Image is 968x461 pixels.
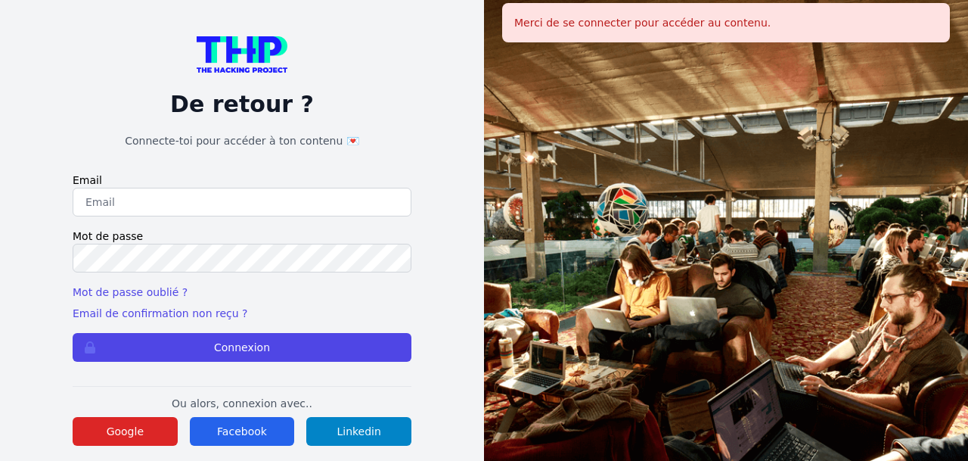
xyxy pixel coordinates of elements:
[73,417,178,446] button: Google
[190,417,295,446] button: Facebook
[73,333,411,362] button: Connexion
[197,36,287,73] img: logo
[73,173,411,188] label: Email
[306,417,411,446] button: Linkedin
[73,91,411,118] p: De retour ?
[73,396,411,411] p: Ou alors, connexion avec..
[73,188,411,216] input: Email
[73,133,411,148] h1: Connecte-toi pour accéder à ton contenu 💌
[73,307,247,319] a: Email de confirmation non reçu ?
[502,3,950,42] div: Merci de se connecter pour accéder au contenu.
[73,286,188,298] a: Mot de passe oublié ?
[73,229,411,244] label: Mot de passe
